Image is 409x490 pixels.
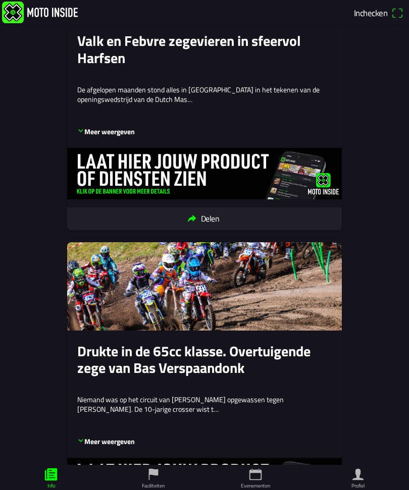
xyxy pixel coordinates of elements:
[47,482,55,489] ion-label: Info
[77,437,135,447] p: Meer weergeven
[350,4,407,21] a: Incheckenqr scanner
[43,467,59,482] ion-icon: paper
[67,207,342,230] ion-button: Delen
[354,6,387,19] span: Inchecken
[351,482,365,489] ion-label: Profiel
[248,467,263,482] ion-icon: calendar
[241,482,270,489] ion-label: Evenementen
[77,32,332,66] ion-card-title: Valk en Febvre zegevieren in sfeervol Harfsen
[142,482,165,489] ion-label: Faciliteiten
[77,127,135,137] p: Meer weergeven
[77,437,84,444] ion-icon: arrow down
[77,395,332,414] p: Niemand was op het circuit van [PERSON_NAME] opgewassen tegen [PERSON_NAME]. De 10-jarige crosser...
[77,85,332,104] p: De afgelopen maanden stond alles in [GEOGRAPHIC_DATA] in het tekenen van de openingswedstrijd van...
[67,242,342,331] img: TwO0AVxT1KdXM94saaCVSRPxY8siheA89FvvpieH.jpg
[77,127,84,134] ion-icon: arrow down
[67,148,342,199] img: ovdhpoPiYVyyWxH96Op6EavZdUOyIWdtEOENrLni.jpg
[350,467,366,482] ion-icon: person
[77,343,332,376] ion-card-title: Drukte in de 65cc klasse. Overtuigende zege van Bas Verspaandonk
[146,467,161,482] ion-icon: flag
